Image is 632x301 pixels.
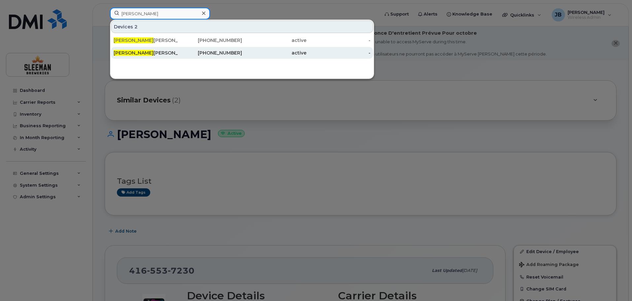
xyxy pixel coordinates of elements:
[114,37,178,44] div: [PERSON_NAME]
[111,20,373,33] div: Devices
[306,37,371,44] div: -
[178,37,242,44] div: [PHONE_NUMBER]
[306,50,371,56] div: -
[178,50,242,56] div: [PHONE_NUMBER]
[242,37,306,44] div: active
[111,47,373,59] a: [PERSON_NAME][PERSON_NAME] Data[PHONE_NUMBER]active-
[111,34,373,46] a: [PERSON_NAME][PERSON_NAME][PHONE_NUMBER]active-
[134,23,138,30] span: 2
[114,37,154,43] span: [PERSON_NAME]
[242,50,306,56] div: active
[114,50,178,56] div: [PERSON_NAME] Data
[114,50,154,56] span: [PERSON_NAME]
